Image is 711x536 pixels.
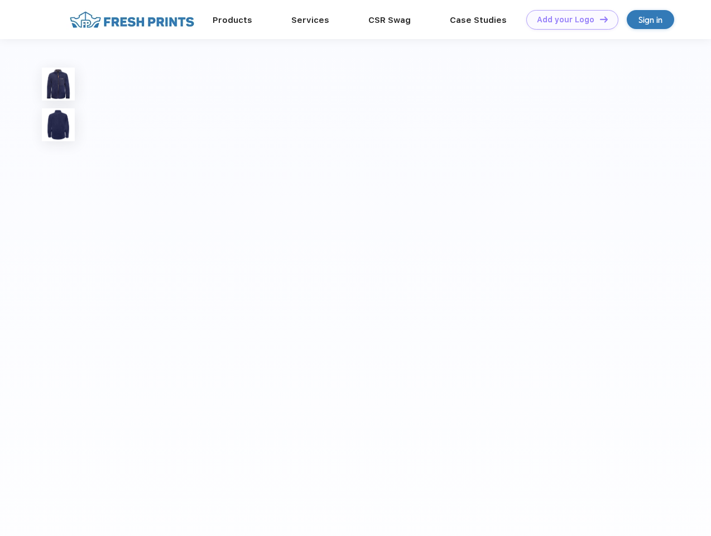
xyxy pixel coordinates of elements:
img: func=resize&h=100 [42,68,75,100]
img: func=resize&h=100 [42,108,75,141]
a: Sign in [627,10,674,29]
img: fo%20logo%202.webp [66,10,198,30]
div: Add your Logo [537,15,594,25]
img: DT [600,16,608,22]
a: Products [213,15,252,25]
div: Sign in [638,13,662,26]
